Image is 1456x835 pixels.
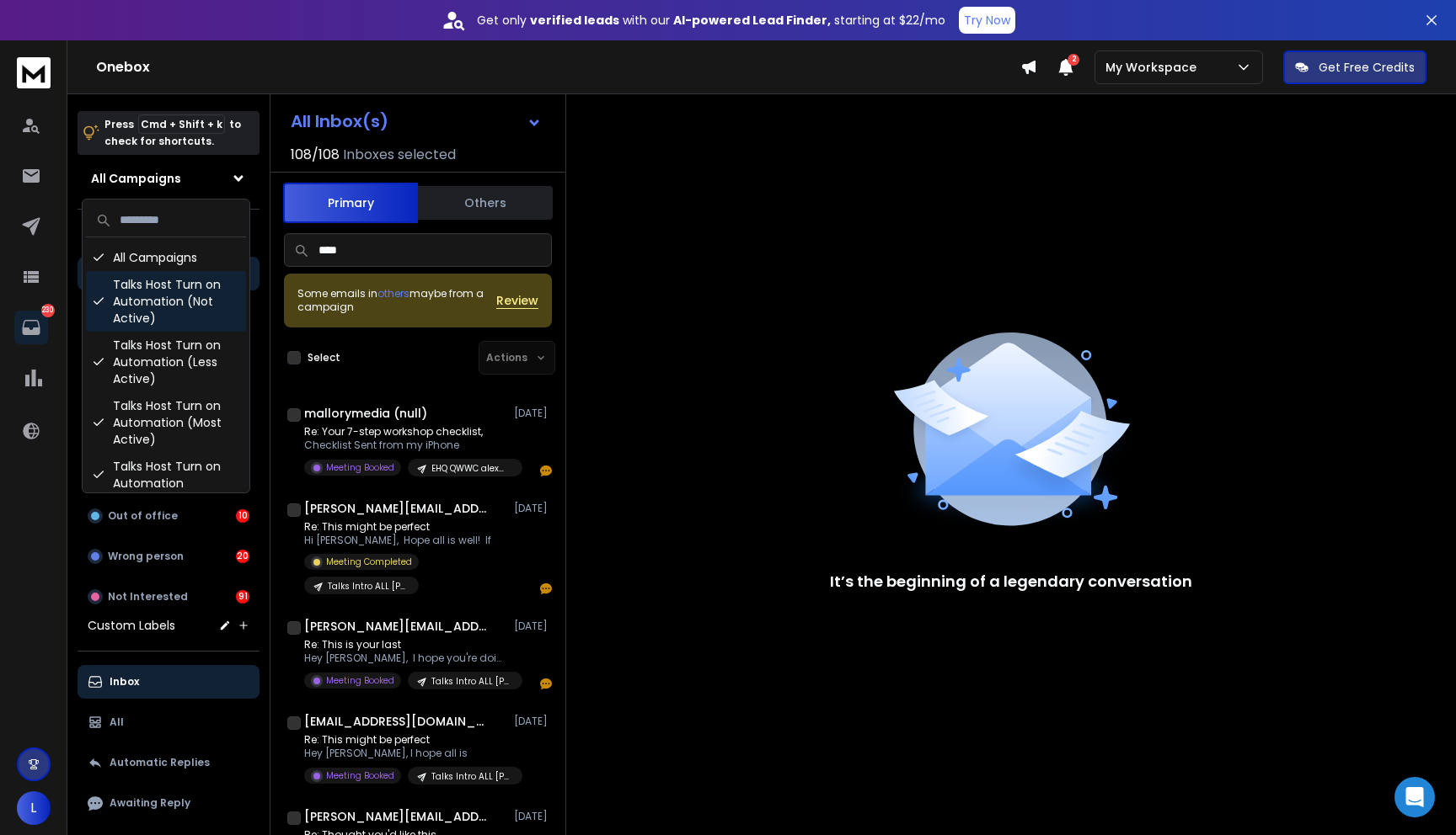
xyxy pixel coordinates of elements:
p: [DATE] [514,715,552,728]
span: Review [496,292,538,309]
div: Talks Host Turn on Automation [86,453,246,497]
p: Re: Your 7-step workshop checklist, [304,425,506,439]
p: Out of office [108,509,178,523]
p: Talks Intro ALL [PERSON_NAME]@ #2-C2-0606 [431,675,512,688]
p: Meeting Booked [326,674,394,687]
p: Re: This might be perfect [304,733,506,747]
div: Some emails in maybe from a campaign [297,287,496,314]
p: Re: This is your last [304,638,506,652]
h1: All Campaigns [91,170,181,187]
div: Talks Host Turn on Automation (Less Active) [86,332,246,392]
p: Automatic Replies [110,756,210,769]
span: L [17,791,51,825]
p: [DATE] [514,810,552,823]
h1: mallorymedia (null) [304,405,427,422]
p: Hey [PERSON_NAME], I hope you're doing [304,652,506,665]
span: others [377,286,409,300]
p: Hi [PERSON_NAME], Hope all is well! If [304,534,506,547]
p: Meeting Completed [326,556,412,568]
h1: [PERSON_NAME][EMAIL_ADDRESS][DOMAIN_NAME] [304,808,490,825]
div: Talks Host Turn on Automation (Most Active) [86,392,246,453]
p: Talks Intro ALL [PERSON_NAME]@ #2-C2-0606 [431,770,512,783]
p: Meeting Booked [326,461,394,474]
div: Talks Host Turn on Automation (Not Active) [86,271,246,332]
p: Get only with our starting at $22/mo [477,12,945,29]
div: All Campaigns [86,244,246,271]
p: Re: This might be perfect [304,520,506,534]
p: Wrong person [108,550,184,563]
h1: [EMAIL_ADDRESS][DOMAIN_NAME] [304,713,490,730]
div: Open Intercom Messenger [1394,777,1435,817]
div: 10 [236,509,249,523]
button: Primary [283,183,418,223]
p: Checklist Sent from my iPhone [304,439,506,452]
span: 108 / 108 [291,145,340,165]
span: Cmd + Shift + k [138,114,225,134]
strong: verified leads [530,12,619,29]
h3: Custom Labels [88,617,175,634]
p: Awaiting Reply [110,796,190,810]
button: Others [418,184,553,221]
span: 2 [1068,54,1079,66]
div: 20 [236,550,249,563]
strong: AI-powered Lead Finder, [673,12,831,29]
p: Press to check for shortcuts. [104,116,241,150]
p: [DATE] [514,502,552,515]
p: EHQ QWWC alex@ [PERSON_NAME]@_0911 [431,462,512,475]
p: Not Interested [108,590,188,604]
p: Meeting Booked [326,769,394,782]
p: My Workspace [1105,59,1203,76]
div: 91 [236,590,249,604]
p: Talks Intro ALL [PERSON_NAME]@ #2-C2-0606 [328,580,409,593]
p: 230 [41,304,55,317]
p: [DATE] [514,620,552,633]
h3: Inboxes selected [343,145,456,165]
h1: [PERSON_NAME][EMAIL_ADDRESS][PERSON_NAME][DOMAIN_NAME] [304,618,490,635]
h1: [PERSON_NAME][EMAIL_ADDRESS][DOMAIN_NAME] [304,500,490,517]
p: Get Free Credits [1319,59,1415,76]
p: Hey [PERSON_NAME], I hope all is [304,747,506,760]
p: All [110,715,124,729]
h3: Filters [78,223,260,247]
p: Try Now [964,12,1010,29]
h1: All Inbox(s) [291,113,388,130]
h1: Onebox [96,57,1020,77]
img: logo [17,57,51,88]
p: [DATE] [514,407,552,420]
p: It’s the beginning of a legendary conversation [830,570,1192,593]
label: Select [308,351,340,364]
p: Inbox [110,675,139,689]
